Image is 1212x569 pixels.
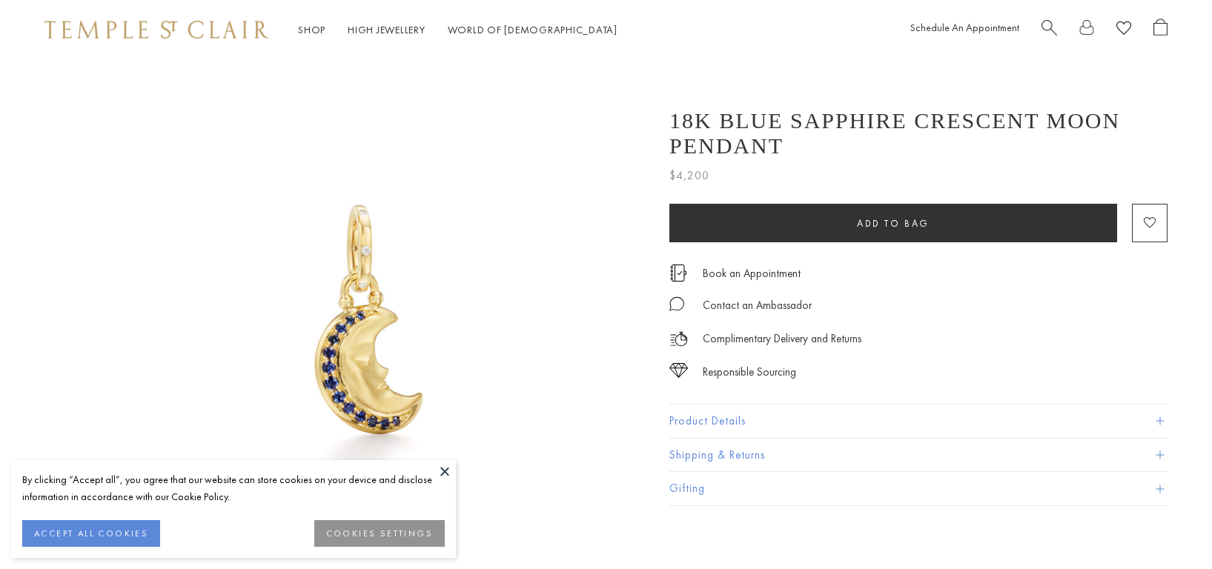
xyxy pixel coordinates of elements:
a: High JewelleryHigh Jewellery [348,23,425,36]
div: By clicking “Accept all”, you agree that our website can store cookies on your device and disclos... [22,471,445,505]
a: ShopShop [298,23,325,36]
img: MessageIcon-01_2.svg [669,296,684,311]
div: Responsible Sourcing [703,363,796,382]
div: Contact an Ambassador [703,296,812,315]
a: Schedule An Appointment [910,21,1019,34]
img: icon_sourcing.svg [669,363,688,378]
img: icon_delivery.svg [669,330,688,348]
img: icon_appointment.svg [669,264,687,282]
a: Search [1042,19,1057,41]
a: World of [DEMOGRAPHIC_DATA]World of [DEMOGRAPHIC_DATA] [448,23,617,36]
h1: 18K Blue Sapphire Crescent Moon Pendant [669,108,1168,159]
button: Gifting [669,472,1168,505]
p: Complimentary Delivery and Returns [703,330,861,348]
span: $4,200 [669,166,709,185]
a: Open Shopping Bag [1153,19,1168,41]
iframe: Gorgias live chat messenger [1138,499,1197,554]
nav: Main navigation [298,21,617,39]
a: Book an Appointment [703,265,801,282]
span: Add to bag [857,217,930,230]
button: ACCEPT ALL COOKIES [22,520,160,547]
button: Shipping & Returns [669,439,1168,472]
button: COOKIES SETTINGS [314,520,445,547]
button: Product Details [669,405,1168,438]
a: View Wishlist [1116,19,1131,41]
button: Add to bag [669,204,1117,242]
img: Temple St. Clair [44,21,268,39]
